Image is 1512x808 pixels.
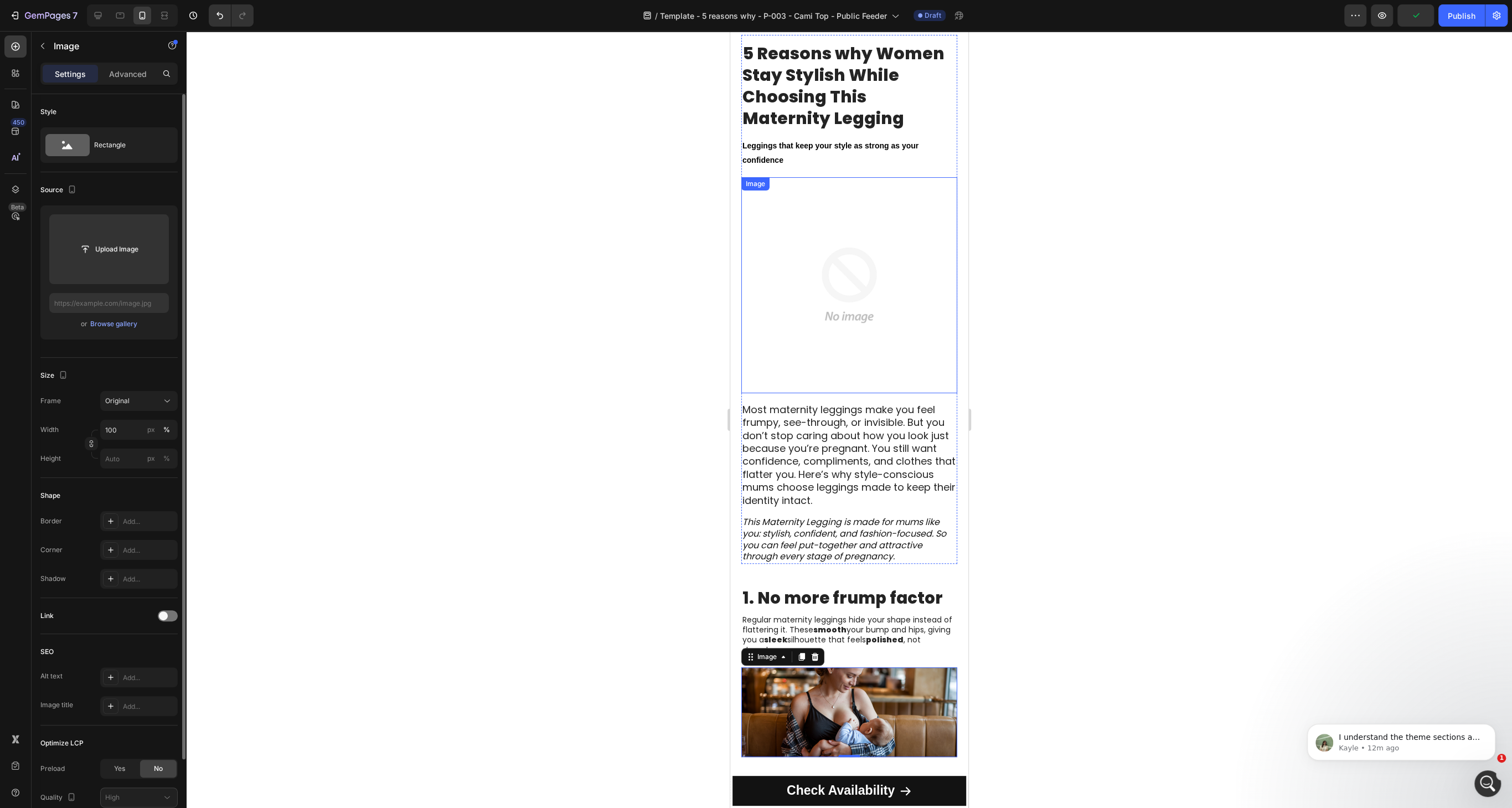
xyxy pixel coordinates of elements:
[147,454,155,464] div: px
[1438,4,1485,27] button: Publish
[163,425,170,435] div: %
[90,318,138,330] button: Browse gallery
[163,454,170,464] div: %
[123,574,175,584] div: Add...
[40,183,79,198] div: Source
[40,107,56,117] div: Style
[1497,754,1506,763] span: 1
[40,764,65,774] div: Preload
[100,420,178,440] input: px%
[55,68,86,80] p: Settings
[109,68,147,80] p: Advanced
[40,738,84,748] div: Optimize LCP
[730,31,968,808] iframe: Design area
[40,454,61,464] label: Height
[925,11,941,20] span: Draft
[160,452,173,465] button: px
[8,203,27,212] div: Beta
[40,574,66,584] div: Shadow
[54,39,148,53] p: Image
[100,449,178,469] input: px%
[40,611,54,621] div: Link
[123,673,175,683] div: Add...
[655,10,658,22] span: /
[123,702,175,712] div: Add...
[73,9,78,22] p: 7
[145,452,158,465] button: %
[123,545,175,555] div: Add...
[40,790,78,805] div: Quality
[40,516,62,526] div: Border
[123,517,175,527] div: Add...
[40,425,59,435] label: Width
[81,317,87,331] span: or
[114,764,125,774] span: Yes
[147,425,155,435] div: px
[40,671,63,681] div: Alt text
[40,700,73,710] div: Image title
[1474,770,1501,797] iframe: Intercom live chat
[660,10,887,22] span: Template - 5 reasons why - P-003 - Cami Top - Public Feeder
[90,319,137,329] div: Browse gallery
[40,545,63,555] div: Corner
[145,423,158,436] button: %
[105,396,130,406] span: Original
[40,491,60,501] div: Shape
[40,647,54,657] div: SEO
[49,293,169,313] input: https://example.com/image.jpg
[209,4,254,27] div: Undo/Redo
[4,4,82,27] button: 7
[1448,10,1475,22] div: Publish
[40,368,70,383] div: Size
[70,239,148,259] button: Upload Image
[160,423,173,436] button: px
[154,764,163,774] span: No
[1291,701,1512,778] iframe: Intercom notifications message
[100,391,178,411] button: Original
[94,132,162,158] div: Rectangle
[11,118,27,127] div: 450
[40,396,61,406] label: Frame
